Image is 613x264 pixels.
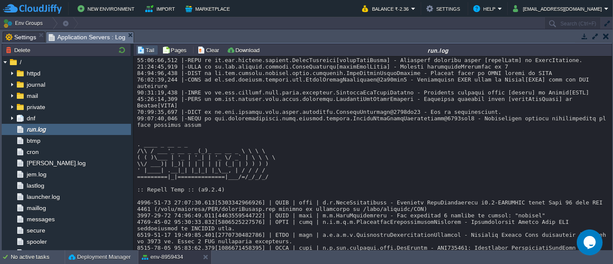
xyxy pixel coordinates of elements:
[3,3,62,14] img: CloudJiffy
[25,226,47,234] a: secure
[25,69,42,77] a: httpd
[25,159,87,167] a: [PERSON_NAME].log
[197,46,222,54] button: Clear
[25,148,40,156] a: cron
[49,32,125,43] span: Application Servers : Log
[25,249,47,257] a: tallylog
[3,17,46,29] button: Env Groups
[18,58,23,66] a: /
[25,215,56,223] a: messages
[25,114,37,122] a: dnf
[162,46,189,54] button: Pages
[145,3,178,14] button: Import
[6,32,36,42] span: Settings
[25,238,48,245] a: spooler
[25,126,47,133] a: run.log
[473,3,498,14] button: Help
[25,193,61,201] a: launcher.log
[137,46,157,54] button: Tail
[25,103,47,111] a: private
[25,170,48,178] a: jem.log
[142,253,183,261] button: env-8959434
[25,137,42,145] a: btmp
[266,47,611,54] div: run.log
[426,3,463,14] button: Settings
[25,204,47,212] a: maillog
[185,3,232,14] button: Marketplace
[362,3,411,14] button: Balance ₹-2.36
[25,81,47,88] a: journal
[577,229,604,255] iframe: chat widget
[78,3,137,14] button: New Environment
[25,182,46,189] a: lastlog
[69,253,131,261] button: Deployment Manager
[6,46,33,54] button: Delete
[11,250,65,264] div: No active tasks
[513,3,604,14] button: [EMAIL_ADDRESS][DOMAIN_NAME]
[25,92,39,100] a: mail
[227,46,262,54] button: Download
